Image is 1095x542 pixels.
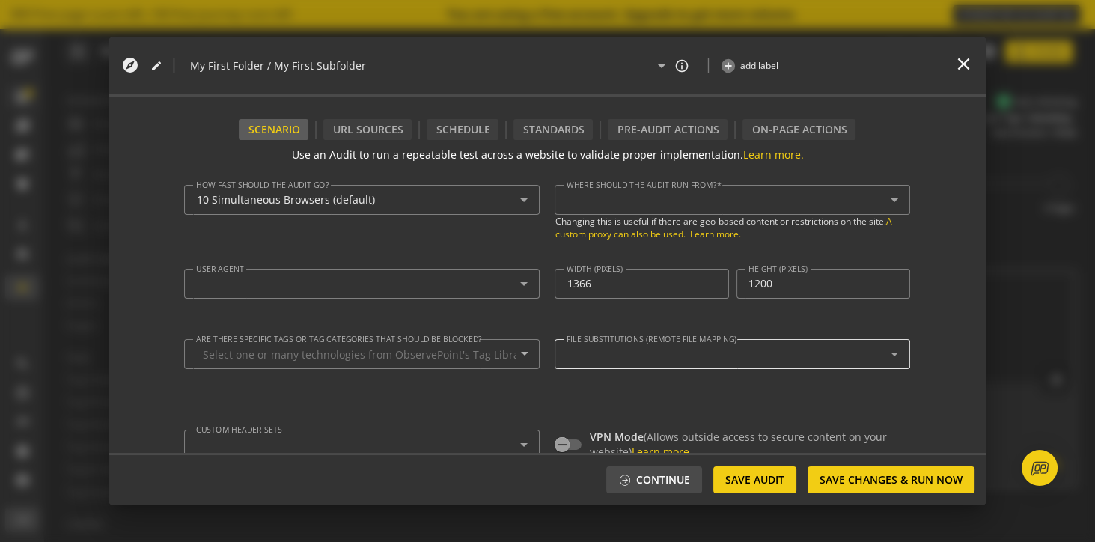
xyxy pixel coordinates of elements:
button: Save Audit [713,466,796,493]
mat-label: File substitutions (remote file mapping) [567,334,736,344]
div: Standards [513,119,593,140]
span: 10 Simultaneous Browsers (default) [196,192,374,207]
div: Scenario [239,119,308,140]
input: Select or create new folder/sub-folder [190,57,653,75]
button: add label [720,58,778,73]
mat-icon: info_outline [674,58,689,73]
a: Learn more. [689,228,740,240]
span: add label [740,59,778,72]
span: | [170,54,178,78]
div: URL Sources [323,119,412,140]
span: | [704,54,713,78]
div: Pre-audit Actions [608,119,728,140]
op-folder-and-sub-folder-field: My First Folder / My First Subfolder [178,45,689,87]
mat-label: How fast should the audit go? [196,179,329,189]
mat-label: Height (pixels) [748,264,808,274]
mat-label: Custom Header sets [196,424,282,434]
mat-icon: explore [121,56,139,74]
button: Continue [606,466,702,493]
a: Learn more. [742,147,803,162]
div: Schedule [427,119,498,140]
button: Save Changes & Run Now [808,466,974,493]
span: Changing this is useful if there are geo-based content or restrictions on the site. [555,215,910,240]
input: Select one or many technologies from ObservePoint's Tag Library to be blocked. [202,349,516,362]
mat-label: Where should the audit run from? [567,179,716,189]
span: Save Audit [725,466,784,493]
mat-icon: arrow_drop_down [653,57,670,75]
span: Save Changes & Run Now [820,466,963,493]
span: Continue [636,466,690,493]
span: A custom proxy can also be used. [555,215,891,240]
a: Learn more. [631,445,692,459]
mat-icon: close [954,54,974,74]
mat-icon: edit [150,60,162,72]
mat-icon: add_circle [720,58,736,74]
mat-icon: arrow_drop_down [506,344,542,362]
div: Open Intercom Messenger [1022,450,1058,486]
mat-label: Width (pixels) [567,264,623,274]
mat-label: Are there specific tags or tag categories that should be blocked? [196,334,482,344]
div: On-Page Actions [742,119,855,140]
span: VPN Mode [589,430,643,444]
mat-label: User agent [196,264,244,274]
div: Use an Audit to run a repeatable test across a website to validate proper implementation. [291,147,803,162]
label: (Allows outside access to secure content on your website) [582,430,906,460]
